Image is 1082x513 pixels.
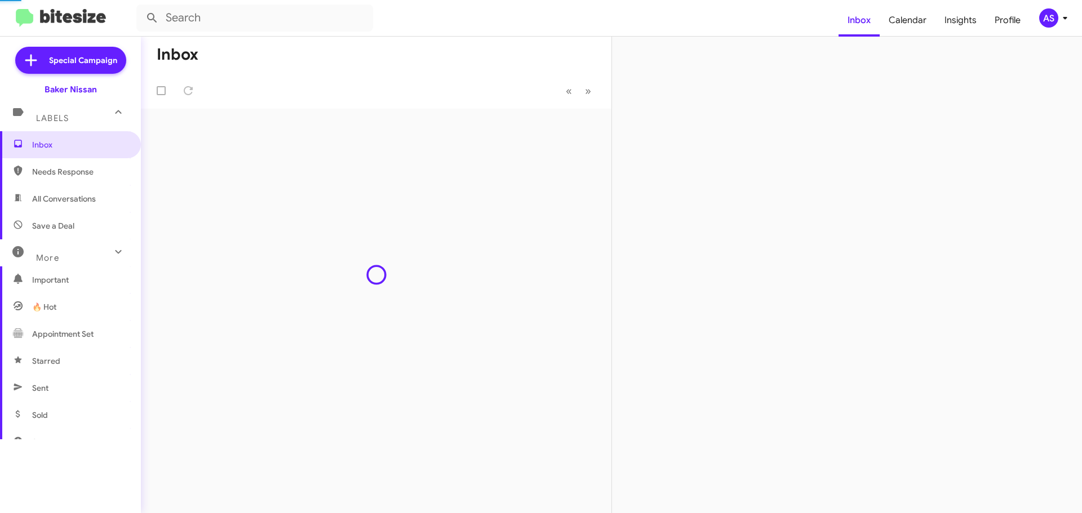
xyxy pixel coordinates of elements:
[32,220,74,231] span: Save a Deal
[32,139,128,150] span: Inbox
[560,79,598,102] nav: Page navigation example
[559,79,579,102] button: Previous
[32,193,96,204] span: All Conversations
[32,166,128,177] span: Needs Response
[585,84,591,98] span: »
[32,436,92,448] span: Sold Responded
[1030,8,1070,28] button: AS
[566,84,572,98] span: «
[36,113,69,123] span: Labels
[32,274,128,286] span: Important
[32,301,56,313] span: 🔥 Hot
[880,4,935,37] a: Calendar
[1039,8,1058,28] div: AS
[32,409,48,421] span: Sold
[49,55,117,66] span: Special Campaign
[32,328,94,340] span: Appointment Set
[45,84,97,95] div: Baker Nissan
[15,47,126,74] a: Special Campaign
[32,382,48,394] span: Sent
[136,5,373,32] input: Search
[839,4,880,37] a: Inbox
[986,4,1030,37] a: Profile
[36,253,59,263] span: More
[935,4,986,37] a: Insights
[32,355,60,367] span: Starred
[157,46,198,64] h1: Inbox
[578,79,598,102] button: Next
